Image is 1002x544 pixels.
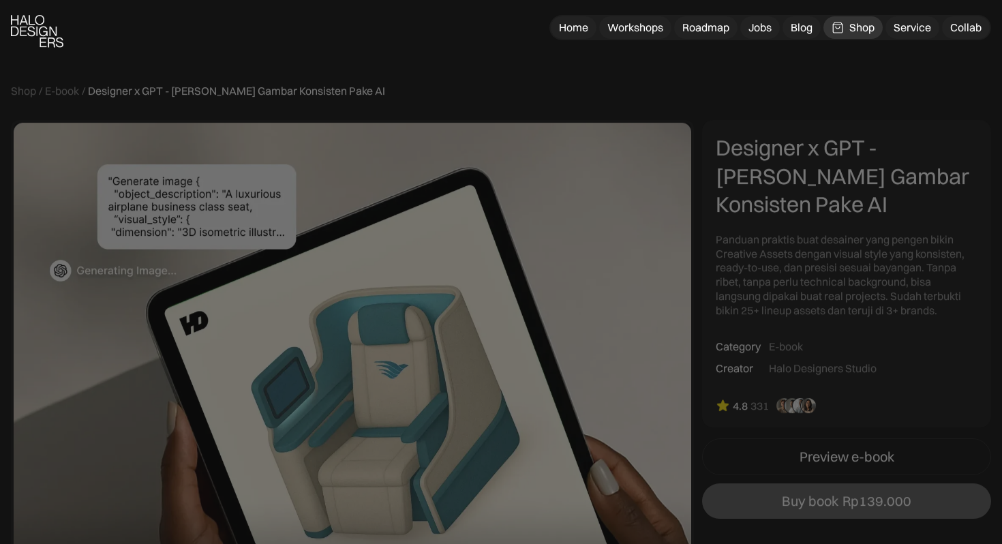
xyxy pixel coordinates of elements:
a: Shop [823,16,883,39]
div: Collab [950,20,982,35]
a: Jobs [740,16,780,39]
a: Workshops [599,16,671,39]
a: E-book [45,84,79,98]
div: / [82,84,85,98]
div: Buy book [782,493,838,509]
div: Creator [716,361,753,376]
div: Shop [849,20,875,35]
div: Designer x GPT - [PERSON_NAME] Gambar Konsisten Pake AI [88,84,385,98]
div: Rp139.000 [842,493,911,509]
div: Roadmap [682,20,729,35]
a: Buy bookRp139.000 [702,483,991,519]
div: 4.8 [733,399,748,413]
div: Category [716,339,761,353]
a: Blog [783,16,821,39]
div: Jobs [748,20,772,35]
div: Workshops [607,20,663,35]
a: Roadmap [674,16,738,39]
div: 331 [750,399,769,413]
div: Blog [791,20,813,35]
div: E-book [769,339,803,353]
div: Panduan praktis buat desainer yang pengen bikin Creative Assets dengan visual style yang konsiste... [716,232,977,318]
a: Shop [11,84,36,98]
a: Preview e-book [702,438,991,475]
div: Home [559,20,588,35]
div: Service [894,20,931,35]
a: Collab [942,16,990,39]
div: Designer x GPT - [PERSON_NAME] Gambar Konsisten Pake AI [716,134,977,219]
div: / [39,84,42,98]
div: Halo Designers Studio [769,361,877,376]
a: Home [551,16,596,39]
a: Service [885,16,939,39]
div: Preview e-book [800,449,894,465]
